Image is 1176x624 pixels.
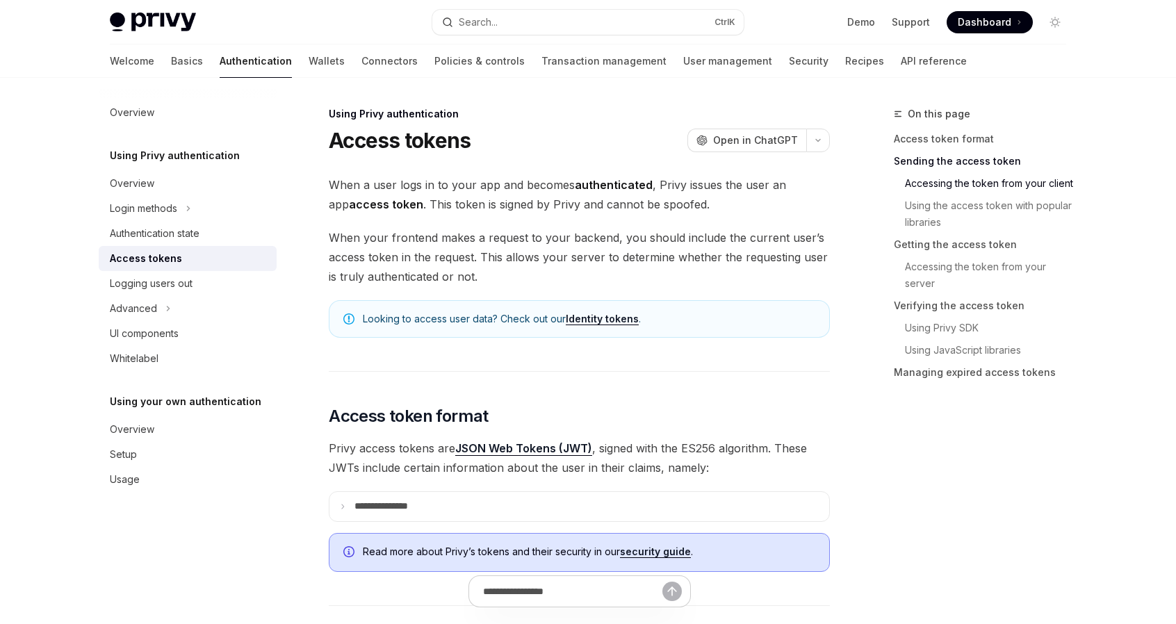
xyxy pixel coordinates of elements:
[901,44,967,78] a: API reference
[714,17,735,28] span: Ctrl K
[110,275,193,292] div: Logging users out
[894,128,1077,150] a: Access token format
[894,172,1077,195] a: Accessing the token from your client
[110,104,154,121] div: Overview
[845,44,884,78] a: Recipes
[110,350,158,367] div: Whitelabel
[110,44,154,78] a: Welcome
[789,44,828,78] a: Security
[894,317,1077,339] a: Using Privy SDK
[110,175,154,192] div: Overview
[99,321,277,346] a: UI components
[99,467,277,492] a: Usage
[110,225,199,242] div: Authentication state
[99,196,277,221] button: Login methods
[110,300,157,317] div: Advanced
[947,11,1033,33] a: Dashboard
[908,106,970,122] span: On this page
[99,417,277,442] a: Overview
[110,421,154,438] div: Overview
[171,44,203,78] a: Basics
[459,14,498,31] div: Search...
[99,221,277,246] a: Authentication state
[683,44,772,78] a: User management
[343,313,354,325] svg: Note
[455,441,592,456] a: JSON Web Tokens (JWT)
[662,582,682,601] button: Send message
[894,256,1077,295] a: Accessing the token from your server
[99,100,277,125] a: Overview
[99,296,277,321] button: Advanced
[483,576,662,607] input: Ask a question...
[361,44,418,78] a: Connectors
[329,405,489,427] span: Access token format
[110,446,137,463] div: Setup
[329,128,471,153] h1: Access tokens
[894,295,1077,317] a: Verifying the access token
[894,195,1077,233] a: Using the access token with popular libraries
[329,438,830,477] span: Privy access tokens are , signed with the ES256 algorithm. These JWTs include certain information...
[99,246,277,271] a: Access tokens
[958,15,1011,29] span: Dashboard
[713,133,798,147] span: Open in ChatGPT
[99,346,277,371] a: Whitelabel
[1044,11,1066,33] button: Toggle dark mode
[620,545,691,558] a: security guide
[541,44,667,78] a: Transaction management
[110,393,261,410] h5: Using your own authentication
[99,171,277,196] a: Overview
[110,471,140,488] div: Usage
[329,228,830,286] span: When your frontend makes a request to your backend, you should include the current user’s access ...
[110,147,240,164] h5: Using Privy authentication
[99,442,277,467] a: Setup
[363,545,815,559] span: Read more about Privy’s tokens and their security in our .
[363,312,815,326] span: Looking to access user data? Check out our .
[434,44,525,78] a: Policies & controls
[220,44,292,78] a: Authentication
[575,178,653,192] strong: authenticated
[894,361,1077,384] a: Managing expired access tokens
[110,200,177,217] div: Login methods
[343,546,357,560] svg: Info
[329,107,830,121] div: Using Privy authentication
[847,15,875,29] a: Demo
[349,197,423,211] strong: access token
[687,129,806,152] button: Open in ChatGPT
[894,233,1077,256] a: Getting the access token
[110,13,196,32] img: light logo
[110,325,179,342] div: UI components
[329,175,830,214] span: When a user logs in to your app and becomes , Privy issues the user an app . This token is signed...
[110,250,182,267] div: Access tokens
[309,44,345,78] a: Wallets
[432,10,744,35] button: Search...CtrlK
[894,150,1077,172] a: Sending the access token
[99,271,277,296] a: Logging users out
[566,313,639,325] a: Identity tokens
[894,339,1077,361] a: Using JavaScript libraries
[892,15,930,29] a: Support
